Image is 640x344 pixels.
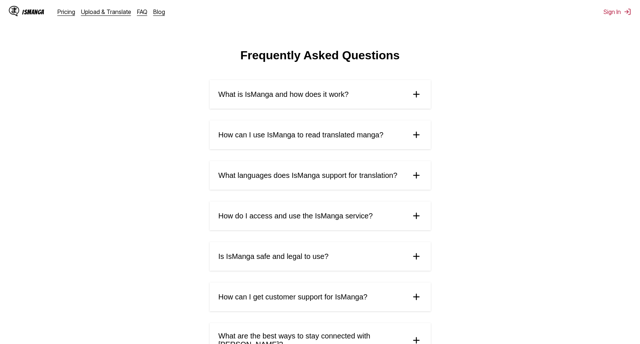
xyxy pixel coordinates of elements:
[411,89,422,100] img: plus
[218,131,384,139] span: How can I use IsManga to read translated manga?
[210,242,431,271] summary: Is IsManga safe and legal to use?
[218,90,349,99] span: What is IsManga and how does it work?
[411,129,422,140] img: plus
[624,8,631,15] img: Sign out
[218,252,329,261] span: Is IsManga safe and legal to use?
[411,251,422,262] img: plus
[218,171,398,180] span: What languages does IsManga support for translation?
[218,293,368,301] span: How can I get customer support for IsManga?
[81,8,131,15] a: Upload & Translate
[210,120,431,149] summary: How can I use IsManga to read translated manga?
[240,49,400,62] h1: Frequently Asked Questions
[9,6,57,18] a: IsManga LogoIsManga
[218,212,373,220] span: How do I access and use the IsManga service?
[153,8,165,15] a: Blog
[137,8,147,15] a: FAQ
[411,210,422,221] img: plus
[210,201,431,230] summary: How do I access and use the IsManga service?
[210,282,431,311] summary: How can I get customer support for IsManga?
[9,6,19,16] img: IsManga Logo
[411,170,422,181] img: plus
[604,8,631,15] button: Sign In
[57,8,75,15] a: Pricing
[210,80,431,109] summary: What is IsManga and how does it work?
[411,291,422,302] img: plus
[210,161,431,190] summary: What languages does IsManga support for translation?
[22,8,44,15] div: IsManga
